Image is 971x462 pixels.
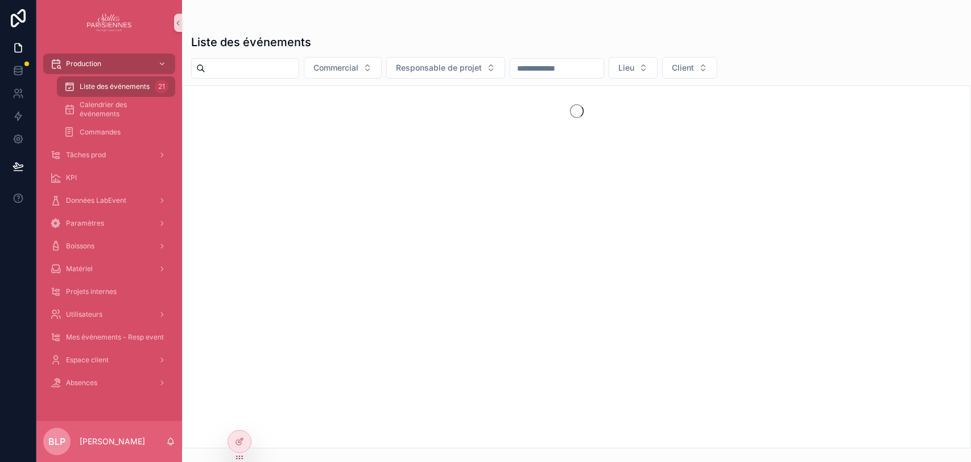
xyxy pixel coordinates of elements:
span: Calendrier des événements [80,100,164,118]
span: Données LabEvent [66,196,126,205]
span: KPI [66,173,77,182]
img: App logo [87,14,132,32]
span: Matériel [66,264,93,273]
a: Boissons [43,236,175,256]
button: Select Button [304,57,382,79]
span: Tâches prod [66,150,106,160]
h1: Liste des événements [191,34,311,50]
a: Paramètres [43,213,175,234]
p: [PERSON_NAME] [80,436,145,447]
span: Boissons [66,242,94,251]
a: Utilisateurs [43,304,175,325]
a: Calendrier des événements [57,99,175,120]
span: Lieu [618,62,634,73]
span: BLP [48,435,65,448]
span: Client [672,62,694,73]
span: Absences [66,378,97,387]
a: Matériel [43,259,175,279]
span: Espace client [66,355,109,365]
span: Commandes [80,128,121,137]
a: Absences [43,373,175,393]
div: scrollable content [36,46,182,408]
span: Liste des événements [80,82,150,91]
span: Production [66,59,101,68]
a: Données LabEvent [43,190,175,211]
a: Liste des événements21 [57,76,175,97]
div: 21 [155,80,168,93]
a: KPI [43,167,175,188]
button: Select Button [662,57,717,79]
a: Commandes [57,122,175,142]
span: Paramètres [66,219,104,228]
span: Utilisateurs [66,310,102,319]
a: Espace client [43,350,175,370]
a: Production [43,54,175,74]
a: Tâches prod [43,145,175,165]
a: Projets internes [43,281,175,302]
span: Responsable de projet [396,62,482,73]
span: Projets internes [66,287,117,296]
a: Mes événements - Resp event [43,327,175,347]
span: Mes événements - Resp event [66,333,164,342]
span: Commercial [313,62,358,73]
button: Select Button [609,57,658,79]
button: Select Button [386,57,505,79]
